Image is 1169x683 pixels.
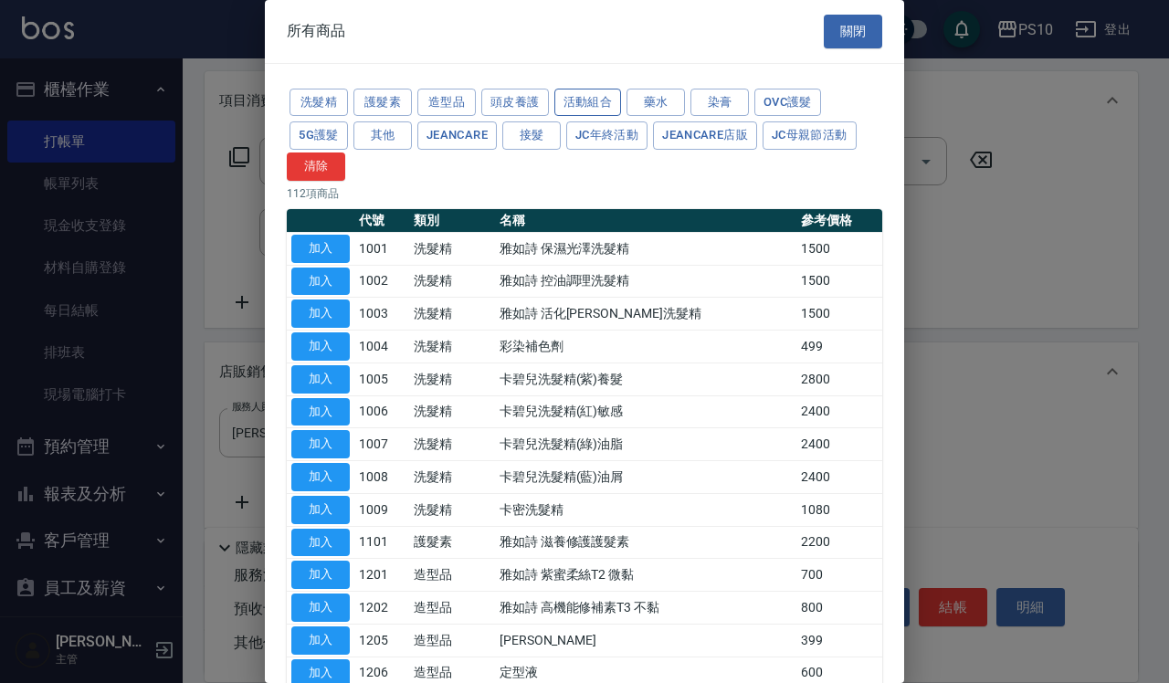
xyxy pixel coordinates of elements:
button: 造型品 [417,89,476,117]
td: 洗髮精 [409,363,495,395]
button: 藥水 [627,89,685,117]
button: 加入 [291,463,350,491]
button: 加入 [291,529,350,557]
span: 所有商品 [287,22,345,40]
td: 1007 [354,428,409,461]
td: 雅如詩 滋養修護護髮素 [495,526,796,559]
td: 雅如詩 活化[PERSON_NAME]洗髮精 [495,298,796,331]
button: 其他 [353,121,412,150]
td: 1003 [354,298,409,331]
button: 頭皮養護 [481,89,549,117]
td: 1202 [354,592,409,625]
td: 卡碧兒洗髮精(藍)油屑 [495,461,796,494]
td: 卡碧兒洗髮精(綠)油脂 [495,428,796,461]
button: 關閉 [824,15,882,48]
td: 1500 [796,232,882,265]
td: 洗髮精 [409,428,495,461]
button: JeanCare店販 [653,121,757,150]
td: 洗髮精 [409,461,495,494]
td: 1004 [354,331,409,363]
th: 類別 [409,209,495,233]
button: 加入 [291,299,350,328]
button: 清除 [287,152,345,181]
p: 112 項商品 [287,185,882,202]
button: JeanCare [417,121,497,150]
td: [PERSON_NAME] [495,624,796,657]
td: 洗髮精 [409,298,495,331]
td: 1009 [354,493,409,526]
button: 加入 [291,268,350,296]
td: 彩染補色劑 [495,331,796,363]
th: 參考價格 [796,209,882,233]
button: 加入 [291,561,350,589]
td: 造型品 [409,559,495,592]
td: 700 [796,559,882,592]
button: OVC護髮 [754,89,821,117]
button: 加入 [291,496,350,524]
td: 洗髮精 [409,395,495,428]
button: 加入 [291,365,350,394]
td: 499 [796,331,882,363]
td: 卡碧兒洗髮精(紅)敏感 [495,395,796,428]
td: 800 [796,592,882,625]
button: JC年終活動 [566,121,648,150]
td: 洗髮精 [409,265,495,298]
button: 加入 [291,430,350,458]
th: 名稱 [495,209,796,233]
td: 雅如詩 保濕光澤洗髮精 [495,232,796,265]
td: 洗髮精 [409,331,495,363]
td: 造型品 [409,624,495,657]
button: 護髮素 [353,89,412,117]
button: 5G護髮 [290,121,348,150]
td: 2800 [796,363,882,395]
button: 染膏 [690,89,749,117]
td: 1008 [354,461,409,494]
td: 護髮素 [409,526,495,559]
td: 1005 [354,363,409,395]
td: 2400 [796,395,882,428]
button: 加入 [291,235,350,263]
button: 加入 [291,332,350,361]
button: 洗髮精 [290,89,348,117]
td: 2400 [796,428,882,461]
td: 1201 [354,559,409,592]
td: 洗髮精 [409,232,495,265]
td: 1006 [354,395,409,428]
td: 1001 [354,232,409,265]
td: 1500 [796,298,882,331]
button: JC母親節活動 [763,121,857,150]
td: 1205 [354,624,409,657]
td: 1002 [354,265,409,298]
button: 加入 [291,594,350,622]
td: 雅如詩 高機能修補素T3 不黏 [495,592,796,625]
td: 399 [796,624,882,657]
td: 卡密洗髮精 [495,493,796,526]
th: 代號 [354,209,409,233]
button: 加入 [291,398,350,426]
td: 卡碧兒洗髮精(紫)養髮 [495,363,796,395]
td: 造型品 [409,592,495,625]
td: 1101 [354,526,409,559]
button: 接髮 [502,121,561,150]
td: 2400 [796,461,882,494]
button: 加入 [291,626,350,655]
td: 1080 [796,493,882,526]
button: 活動組合 [554,89,622,117]
td: 雅如詩 控油調理洗髮精 [495,265,796,298]
td: 1500 [796,265,882,298]
td: 2200 [796,526,882,559]
td: 雅如詩 紫蜜柔絲T2 微黏 [495,559,796,592]
td: 洗髮精 [409,493,495,526]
